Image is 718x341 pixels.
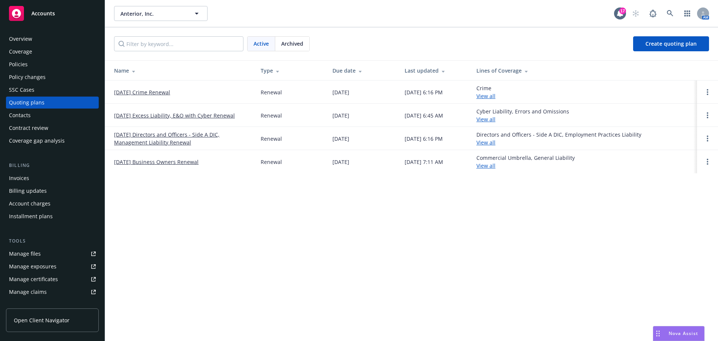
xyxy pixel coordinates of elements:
[6,172,99,184] a: Invoices
[332,88,349,96] div: [DATE]
[669,330,698,337] span: Nova Assist
[653,326,663,341] div: Drag to move
[663,6,678,21] a: Search
[703,134,712,143] a: Open options
[332,135,349,143] div: [DATE]
[114,6,208,21] button: Anterior, Inc.
[6,33,99,45] a: Overview
[261,88,282,96] div: Renewal
[6,248,99,260] a: Manage files
[281,40,303,48] span: Archived
[9,71,46,83] div: Policy changes
[114,158,199,166] a: [DATE] Business Owners Renewal
[9,286,47,298] div: Manage claims
[332,112,349,119] div: [DATE]
[6,162,99,169] div: Billing
[405,88,443,96] div: [DATE] 6:16 PM
[114,67,249,74] div: Name
[6,261,99,273] a: Manage exposures
[332,67,392,74] div: Due date
[9,97,45,109] div: Quoting plans
[9,273,58,285] div: Manage certificates
[6,135,99,147] a: Coverage gap analysis
[31,10,55,16] span: Accounts
[6,84,99,96] a: SSC Cases
[114,131,249,146] a: [DATE] Directors and Officers - Side A DIC, Management Liability Renewal
[9,185,47,197] div: Billing updates
[6,210,99,222] a: Installment plans
[6,58,99,70] a: Policies
[114,112,235,119] a: [DATE] Excess Liability, E&O with Cyber Renewal
[14,316,70,324] span: Open Client Navigator
[9,248,41,260] div: Manage files
[703,88,712,97] a: Open options
[476,107,569,123] div: Cyber Liability, Errors and Omissions
[9,198,50,210] div: Account charges
[9,122,48,134] div: Contract review
[628,6,643,21] a: Start snowing
[405,158,443,166] div: [DATE] 7:11 AM
[254,40,269,48] span: Active
[9,172,29,184] div: Invoices
[9,33,32,45] div: Overview
[6,109,99,121] a: Contacts
[9,109,31,121] div: Contacts
[476,92,495,100] a: View all
[6,122,99,134] a: Contract review
[6,237,99,245] div: Tools
[6,299,99,311] a: Manage BORs
[645,6,660,21] a: Report a Bug
[476,131,641,146] div: Directors and Officers - Side A DIC, Employment Practices Liability
[653,326,705,341] button: Nova Assist
[114,88,170,96] a: [DATE] Crime Renewal
[6,286,99,298] a: Manage claims
[619,7,626,14] div: 17
[9,299,44,311] div: Manage BORs
[405,112,443,119] div: [DATE] 6:45 AM
[261,135,282,143] div: Renewal
[703,111,712,120] a: Open options
[633,36,709,51] a: Create quoting plan
[476,154,575,170] div: Commercial Umbrella, General Liability
[476,139,495,146] a: View all
[6,185,99,197] a: Billing updates
[9,261,56,273] div: Manage exposures
[476,116,495,123] a: View all
[332,158,349,166] div: [DATE]
[9,46,32,58] div: Coverage
[405,135,443,143] div: [DATE] 6:16 PM
[261,67,320,74] div: Type
[9,58,28,70] div: Policies
[6,46,99,58] a: Coverage
[114,36,243,51] input: Filter by keyword...
[476,84,495,100] div: Crime
[261,158,282,166] div: Renewal
[476,67,691,74] div: Lines of Coverage
[261,112,282,119] div: Renewal
[703,157,712,166] a: Open options
[476,162,495,169] a: View all
[6,71,99,83] a: Policy changes
[120,10,185,18] span: Anterior, Inc.
[6,273,99,285] a: Manage certificates
[405,67,464,74] div: Last updated
[9,84,34,96] div: SSC Cases
[680,6,695,21] a: Switch app
[6,97,99,109] a: Quoting plans
[645,40,697,47] span: Create quoting plan
[6,3,99,24] a: Accounts
[9,210,53,222] div: Installment plans
[9,135,65,147] div: Coverage gap analysis
[6,198,99,210] a: Account charges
